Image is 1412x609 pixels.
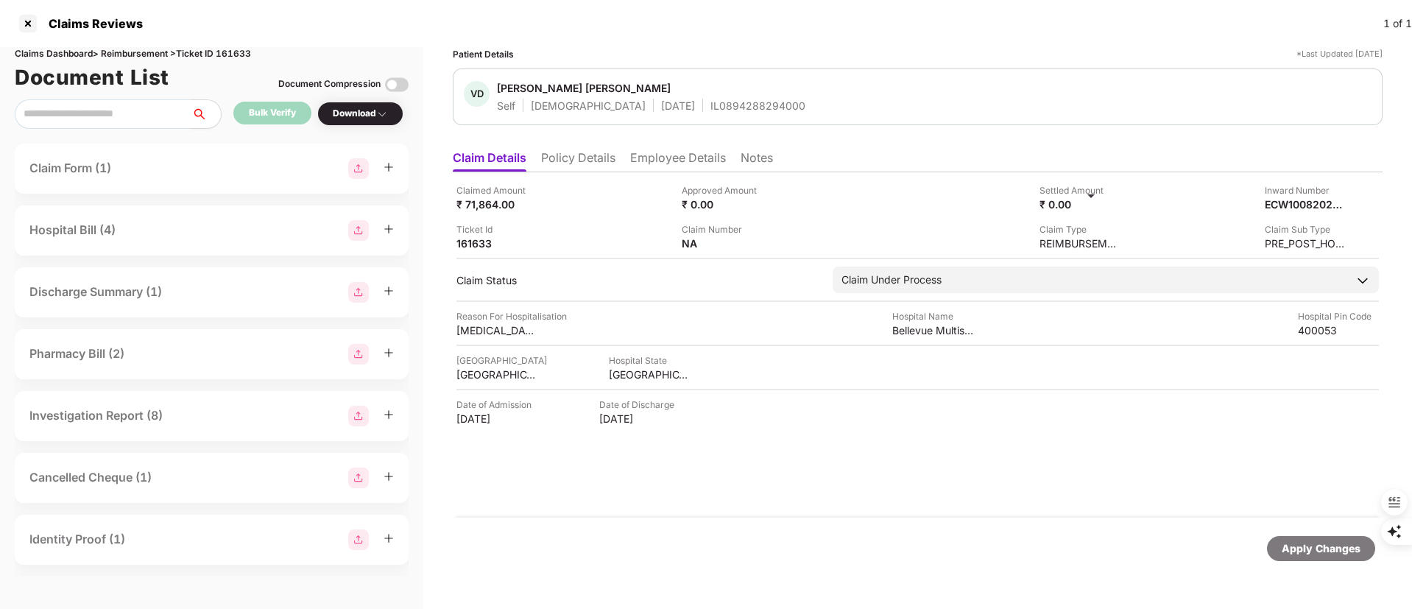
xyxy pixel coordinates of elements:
[892,309,973,323] div: Hospital Name
[1296,47,1383,61] div: *Last Updated [DATE]
[29,406,163,425] div: Investigation Report (8)
[1265,236,1346,250] div: PRE_POST_HOSPITALIZATION_REIMBURSEMENT
[29,221,116,239] div: Hospital Bill (4)
[682,222,763,236] div: Claim Number
[609,367,690,381] div: [GEOGRAPHIC_DATA]
[682,183,763,197] div: Approved Amount
[599,398,680,412] div: Date of Discharge
[456,367,537,381] div: [GEOGRAPHIC_DATA]
[29,283,162,301] div: Discharge Summary (1)
[599,412,680,426] div: [DATE]
[1039,236,1120,250] div: REIMBURSEMENT
[453,47,514,61] div: Patient Details
[348,158,369,179] img: svg+xml;base64,PHN2ZyBpZD0iR3JvdXBfMjg4MTMiIGRhdGEtbmFtZT0iR3JvdXAgMjg4MTMiIHhtbG5zPSJodHRwOi8vd3...
[1265,197,1346,211] div: ECW10082025000000281
[1265,222,1346,236] div: Claim Sub Type
[191,99,222,129] button: search
[630,150,726,172] li: Employee Details
[348,529,369,550] img: svg+xml;base64,PHN2ZyBpZD0iR3JvdXBfMjg4MTMiIGRhdGEtbmFtZT0iR3JvdXAgMjg4MTMiIHhtbG5zPSJodHRwOi8vd3...
[348,406,369,426] img: svg+xml;base64,PHN2ZyBpZD0iR3JvdXBfMjg4MTMiIGRhdGEtbmFtZT0iR3JvdXAgMjg4MTMiIHhtbG5zPSJodHRwOi8vd3...
[661,99,695,113] div: [DATE]
[682,197,763,211] div: ₹ 0.00
[348,344,369,365] img: svg+xml;base64,PHN2ZyBpZD0iR3JvdXBfMjg4MTMiIGRhdGEtbmFtZT0iR3JvdXAgMjg4MTMiIHhtbG5zPSJodHRwOi8vd3...
[191,108,221,120] span: search
[384,409,394,420] span: plus
[456,222,537,236] div: Ticket Id
[15,47,409,61] div: Claims Dashboard > Reimbursement > Ticket ID 161633
[333,107,388,121] div: Download
[456,273,818,287] div: Claim Status
[741,150,773,172] li: Notes
[841,272,942,288] div: Claim Under Process
[385,73,409,96] img: svg+xml;base64,PHN2ZyBpZD0iVG9nZ2xlLTMyeDMyIiB4bWxucz0iaHR0cDovL3d3dy53My5vcmcvMjAwMC9zdmciIHdpZH...
[456,197,537,211] div: ₹ 71,864.00
[1039,197,1120,211] div: ₹ 0.00
[348,220,369,241] img: svg+xml;base64,PHN2ZyBpZD0iR3JvdXBfMjg4MTMiIGRhdGEtbmFtZT0iR3JvdXAgMjg4MTMiIHhtbG5zPSJodHRwOi8vd3...
[531,99,646,113] div: [DEMOGRAPHIC_DATA]
[1298,323,1379,337] div: 400053
[384,533,394,543] span: plus
[29,345,124,363] div: Pharmacy Bill (2)
[497,99,515,113] div: Self
[29,530,125,549] div: Identity Proof (1)
[464,81,490,107] div: VD
[456,183,537,197] div: Claimed Amount
[29,159,111,177] div: Claim Form (1)
[384,162,394,172] span: plus
[348,468,369,488] img: svg+xml;base64,PHN2ZyBpZD0iR3JvdXBfMjg4MTMiIGRhdGEtbmFtZT0iR3JvdXAgMjg4MTMiIHhtbG5zPSJodHRwOi8vd3...
[29,468,152,487] div: Cancelled Cheque (1)
[609,353,690,367] div: Hospital State
[376,108,388,120] img: svg+xml;base64,PHN2ZyBpZD0iRHJvcGRvd24tMzJ4MzIiIHhtbG5zPSJodHRwOi8vd3d3LnczLm9yZy8yMDAwL3N2ZyIgd2...
[1039,183,1120,197] div: Settled Amount
[384,348,394,358] span: plus
[456,309,567,323] div: Reason For Hospitalisation
[40,16,143,31] div: Claims Reviews
[1282,541,1360,557] div: Apply Changes
[384,471,394,482] span: plus
[278,77,381,91] div: Document Compression
[456,353,547,367] div: [GEOGRAPHIC_DATA]
[456,323,537,337] div: [MEDICAL_DATA]
[710,99,805,113] div: IL0894288294000
[1355,273,1370,288] img: downArrowIcon
[456,412,537,426] div: [DATE]
[1298,309,1379,323] div: Hospital Pin Code
[892,323,973,337] div: Bellevue Multispeciality Hospital
[541,150,615,172] li: Policy Details
[497,81,671,95] div: [PERSON_NAME] [PERSON_NAME]
[456,398,537,412] div: Date of Admission
[1265,183,1346,197] div: Inward Number
[384,224,394,234] span: plus
[384,286,394,296] span: plus
[15,61,169,94] h1: Document List
[1383,15,1412,32] div: 1 of 1
[453,150,526,172] li: Claim Details
[348,282,369,303] img: svg+xml;base64,PHN2ZyBpZD0iR3JvdXBfMjg4MTMiIGRhdGEtbmFtZT0iR3JvdXAgMjg4MTMiIHhtbG5zPSJodHRwOi8vd3...
[1039,222,1120,236] div: Claim Type
[456,236,537,250] div: 161633
[682,236,763,250] div: NA
[249,106,296,120] div: Bulk Verify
